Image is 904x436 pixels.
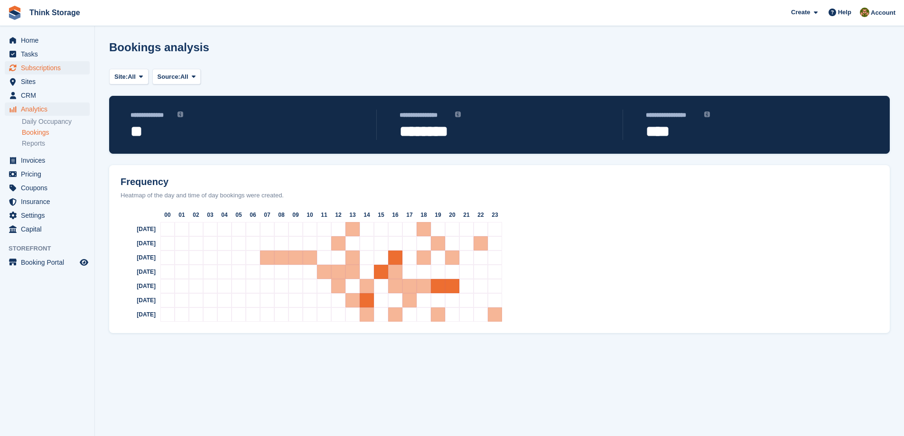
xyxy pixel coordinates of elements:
[21,34,78,47] span: Home
[274,208,289,222] div: 08
[345,208,360,222] div: 13
[22,139,90,148] a: Reports
[21,181,78,195] span: Coupons
[5,154,90,167] a: menu
[21,195,78,208] span: Insurance
[445,208,459,222] div: 20
[455,111,461,117] img: icon-info-grey-7440780725fd019a000dd9b08b2336e03edf1995a4989e88bcd33f0948082b44.svg
[189,208,203,222] div: 02
[317,208,331,222] div: 11
[21,167,78,181] span: Pricing
[21,61,78,74] span: Subscriptions
[791,8,810,17] span: Create
[113,250,160,265] div: [DATE]
[5,75,90,88] a: menu
[431,208,445,222] div: 19
[5,167,90,181] a: menu
[152,69,201,84] button: Source: All
[5,47,90,61] a: menu
[360,208,374,222] div: 14
[488,208,502,222] div: 23
[113,279,160,293] div: [DATE]
[459,208,474,222] div: 21
[417,208,431,222] div: 18
[21,89,78,102] span: CRM
[21,75,78,88] span: Sites
[5,209,90,222] a: menu
[9,244,94,253] span: Storefront
[232,208,246,222] div: 05
[26,5,84,20] a: Think Storage
[113,191,886,200] div: Heatmap of the day and time of day bookings were created.
[109,69,149,84] button: Site: All
[114,72,128,82] span: Site:
[21,47,78,61] span: Tasks
[246,208,260,222] div: 06
[402,208,417,222] div: 17
[871,8,895,18] span: Account
[5,256,90,269] a: menu
[203,208,217,222] div: 03
[128,72,136,82] span: All
[21,209,78,222] span: Settings
[113,236,160,250] div: [DATE]
[5,181,90,195] a: menu
[180,72,188,82] span: All
[113,222,160,236] div: [DATE]
[704,111,710,117] img: icon-info-grey-7440780725fd019a000dd9b08b2336e03edf1995a4989e88bcd33f0948082b44.svg
[5,195,90,208] a: menu
[22,128,90,137] a: Bookings
[22,117,90,126] a: Daily Occupancy
[838,8,851,17] span: Help
[303,208,317,222] div: 10
[289,208,303,222] div: 09
[160,208,175,222] div: 00
[175,208,189,222] div: 01
[331,208,345,222] div: 12
[5,61,90,74] a: menu
[5,34,90,47] a: menu
[21,256,78,269] span: Booking Portal
[860,8,869,17] img: Gavin Mackie
[113,293,160,307] div: [DATE]
[388,208,402,222] div: 16
[177,111,183,117] img: icon-info-grey-7440780725fd019a000dd9b08b2336e03edf1995a4989e88bcd33f0948082b44.svg
[109,41,209,54] h1: Bookings analysis
[474,208,488,222] div: 22
[158,72,180,82] span: Source:
[21,102,78,116] span: Analytics
[113,307,160,322] div: [DATE]
[8,6,22,20] img: stora-icon-8386f47178a22dfd0bd8f6a31ec36ba5ce8667c1dd55bd0f319d3a0aa187defe.svg
[113,176,886,187] h2: Frequency
[217,208,232,222] div: 04
[21,154,78,167] span: Invoices
[78,257,90,268] a: Preview store
[5,223,90,236] a: menu
[260,208,274,222] div: 07
[374,208,388,222] div: 15
[21,223,78,236] span: Capital
[5,89,90,102] a: menu
[5,102,90,116] a: menu
[113,265,160,279] div: [DATE]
